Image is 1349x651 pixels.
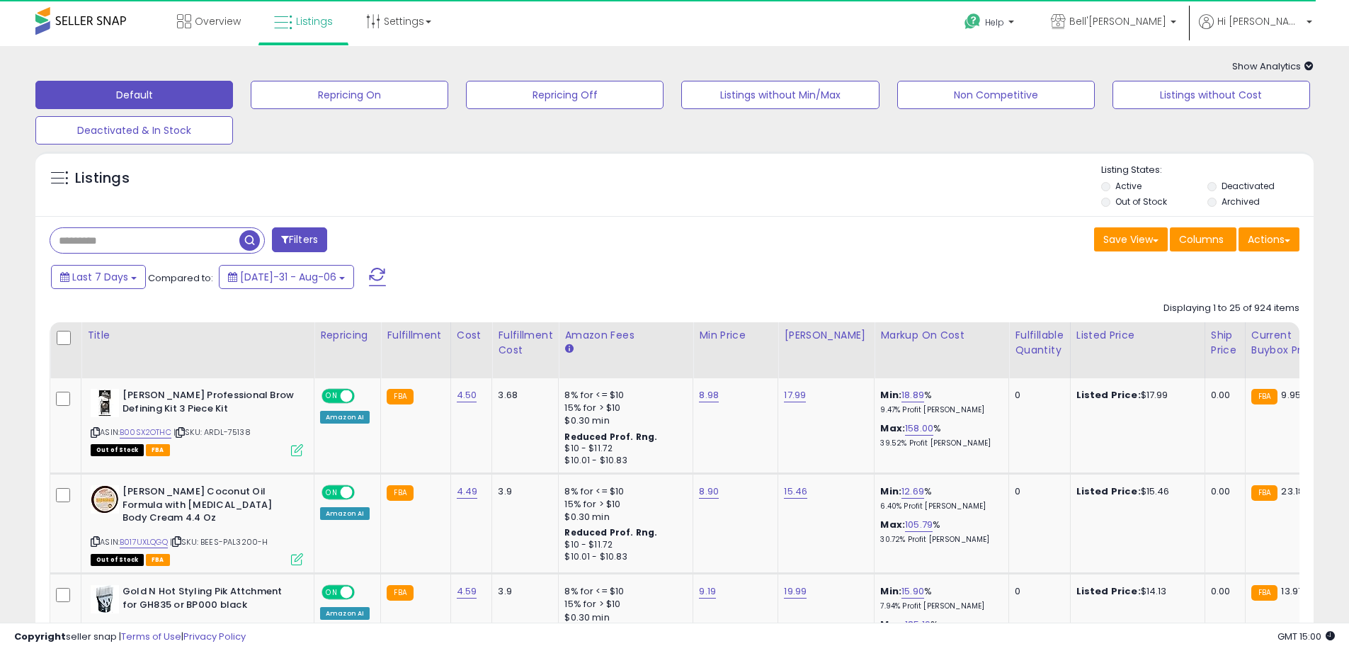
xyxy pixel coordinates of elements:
a: 18.89 [901,388,924,402]
div: $10 - $11.72 [564,539,682,551]
div: Repricing [320,328,375,343]
b: Max: [880,618,905,631]
div: Amazon AI [320,607,370,620]
a: Terms of Use [121,630,181,643]
div: Cost [457,328,486,343]
a: 15.90 [901,584,924,599]
button: Save View [1094,227,1168,251]
a: Hi [PERSON_NAME] [1199,14,1312,46]
b: Gold N Hot Styling Pik Attchment for GH835 or BP000 black [123,585,295,615]
div: Amazon AI [320,507,370,520]
label: Deactivated [1222,180,1275,192]
p: 30.72% Profit [PERSON_NAME] [880,535,998,545]
div: $15.46 [1076,485,1194,498]
div: ASIN: [91,389,303,455]
div: Fulfillable Quantity [1015,328,1064,358]
div: Markup on Cost [880,328,1003,343]
div: % [880,485,998,511]
span: | SKU: BEES-PAL3200-H [170,536,268,548]
span: Compared to: [148,271,213,285]
p: 39.52% Profit [PERSON_NAME] [880,438,998,448]
a: B00SX2OTHC [120,426,171,438]
div: Current Buybox Price [1251,328,1324,358]
button: Deactivated & In Stock [35,116,233,145]
div: Title [87,328,308,343]
b: Reduced Prof. Rng. [564,526,657,538]
label: Out of Stock [1115,196,1167,208]
h5: Listings [75,169,130,188]
p: 6.40% Profit [PERSON_NAME] [880,502,998,511]
b: Listed Price: [1076,388,1141,402]
div: Fulfillment [387,328,444,343]
div: % [880,585,998,611]
div: $14.13 [1076,585,1194,598]
span: 13.97 [1281,584,1303,598]
p: 9.47% Profit [PERSON_NAME] [880,405,998,415]
span: All listings that are currently out of stock and unavailable for purchase on Amazon [91,554,144,566]
div: 3.9 [498,485,547,498]
div: % [880,389,998,415]
div: 15% for > $10 [564,598,682,611]
b: Max: [880,518,905,531]
div: 8% for <= $10 [564,585,682,598]
img: 51VGUA17sbL._SL40_.jpg [91,389,119,417]
b: Reduced Prof. Rng. [564,431,657,443]
a: 105.79 [905,518,933,532]
div: $0.30 min [564,414,682,427]
button: Last 7 Days [51,265,146,289]
button: Columns [1170,227,1236,251]
a: 185.19 [905,618,930,632]
div: 0 [1015,389,1059,402]
button: Non Competitive [897,81,1095,109]
a: 19.99 [784,584,807,599]
div: 15% for > $10 [564,498,682,511]
b: Listed Price: [1076,584,1141,598]
strong: Copyright [14,630,66,643]
div: Amazon AI [320,411,370,424]
span: | SKU: ARDL-75138 [173,426,251,438]
span: OFF [353,587,375,599]
div: Amazon Fees [564,328,687,343]
div: 3.68 [498,389,547,402]
a: 15.46 [784,485,807,499]
small: FBA [387,389,413,404]
button: Repricing Off [466,81,664,109]
span: OFF [353,390,375,402]
a: 8.98 [699,388,719,402]
span: Overview [195,14,241,28]
img: 51Fc68FiVoL._SL40_.jpg [91,485,119,514]
div: $10.01 - $10.83 [564,551,682,563]
div: [PERSON_NAME] [784,328,868,343]
b: Min: [880,485,901,498]
div: 3.9 [498,585,547,598]
small: FBA [387,485,413,501]
a: 158.00 [905,421,933,436]
a: 9.19 [699,584,716,599]
a: 12.69 [901,485,924,499]
button: Listings without Cost [1112,81,1310,109]
img: 419T01NxdZL._SL40_.jpg [91,585,119,613]
button: [DATE]-31 - Aug-06 [219,265,354,289]
div: ASIN: [91,485,303,564]
div: 0.00 [1211,389,1234,402]
div: $10 - $11.72 [564,443,682,455]
span: All listings that are currently out of stock and unavailable for purchase on Amazon [91,444,144,456]
b: Min: [880,584,901,598]
div: 0 [1015,485,1059,498]
span: OFF [353,487,375,499]
button: Listings without Min/Max [681,81,879,109]
button: Filters [272,227,327,252]
small: FBA [387,585,413,601]
span: Help [985,16,1004,28]
b: Min: [880,388,901,402]
a: B017UXLQGQ [120,536,168,548]
div: % [880,519,998,545]
div: 0.00 [1211,485,1234,498]
small: FBA [1251,585,1277,601]
a: 17.99 [784,388,806,402]
span: Bell'[PERSON_NAME] [1069,14,1166,28]
span: Listings [296,14,333,28]
label: Active [1115,180,1142,192]
div: 8% for <= $10 [564,389,682,402]
span: 9.95 [1281,388,1301,402]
